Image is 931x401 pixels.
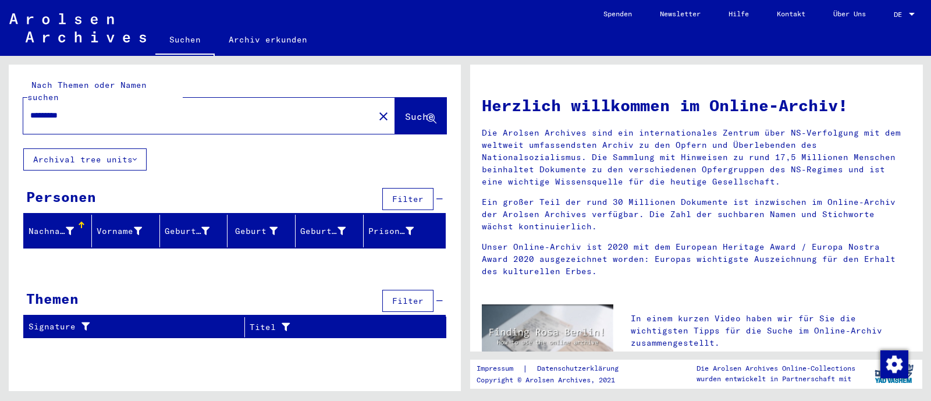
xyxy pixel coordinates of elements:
div: Signature [29,321,230,333]
span: Filter [392,296,424,306]
div: Personen [26,186,96,207]
div: Vorname [97,225,142,237]
span: DE [894,10,907,19]
a: Archiv erkunden [215,26,321,54]
div: Titel [250,321,417,333]
span: Filter [392,194,424,204]
img: Zustimmung ändern [880,350,908,378]
p: Die Arolsen Archives sind ein internationales Zentrum über NS-Verfolgung mit dem weltweit umfasse... [482,127,911,188]
mat-header-cell: Geburt‏ [228,215,296,247]
span: Suche [405,111,434,122]
div: Prisoner # [368,225,414,237]
mat-header-cell: Geburtsdatum [296,215,364,247]
div: Geburtsname [165,222,228,240]
div: Signature [29,318,244,336]
button: Clear [372,104,395,127]
div: Nachname [29,222,91,240]
p: Unser Online-Archiv ist 2020 mit dem European Heritage Award / Europa Nostra Award 2020 ausgezeic... [482,241,911,278]
mat-header-cell: Geburtsname [160,215,228,247]
div: Nachname [29,225,74,237]
mat-icon: close [376,109,390,123]
p: Die Arolsen Archives Online-Collections [697,363,855,374]
p: In einem kurzen Video haben wir für Sie die wichtigsten Tipps für die Suche im Online-Archiv zusa... [631,313,911,349]
div: Geburtsdatum [300,222,363,240]
p: Copyright © Arolsen Archives, 2021 [477,375,632,385]
a: Suchen [155,26,215,56]
img: video.jpg [482,304,613,376]
a: Impressum [477,363,523,375]
h1: Herzlich willkommen im Online-Archiv! [482,93,911,118]
div: Geburtsdatum [300,225,346,237]
p: Ein großer Teil der rund 30 Millionen Dokumente ist inzwischen im Online-Archiv der Arolsen Archi... [482,196,911,233]
div: Themen [26,288,79,309]
mat-header-cell: Vorname [92,215,160,247]
div: Vorname [97,222,159,240]
img: yv_logo.png [872,359,916,388]
div: Geburt‏ [232,222,295,240]
button: Filter [382,188,433,210]
button: Filter [382,290,433,312]
mat-header-cell: Nachname [24,215,92,247]
mat-label: Nach Themen oder Namen suchen [27,80,147,102]
div: Geburt‏ [232,225,278,237]
button: Suche [395,98,446,134]
div: | [477,363,632,375]
div: Titel [250,318,432,336]
div: Prisoner # [368,222,431,240]
a: Datenschutzerklärung [528,363,632,375]
div: Geburtsname [165,225,210,237]
p: wurden entwickelt in Partnerschaft mit [697,374,855,384]
button: Archival tree units [23,148,147,171]
div: Zustimmung ändern [880,350,908,378]
mat-header-cell: Prisoner # [364,215,445,247]
img: Arolsen_neg.svg [9,13,146,42]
